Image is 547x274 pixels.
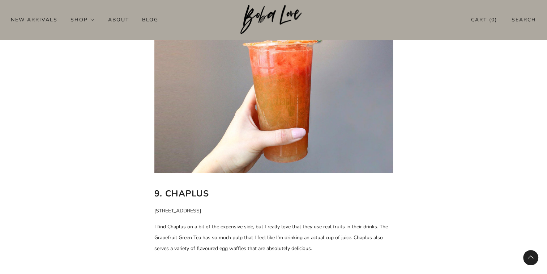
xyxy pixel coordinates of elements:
[471,14,497,26] a: Cart
[240,5,307,34] img: Boba Love
[108,14,129,25] a: About
[523,250,538,265] back-to-top-button: Back to top
[240,5,307,35] a: Boba Love
[11,14,57,25] a: New Arrivals
[154,207,201,214] span: [STREET_ADDRESS]
[70,14,95,25] a: Shop
[512,14,536,26] a: Search
[154,188,209,199] b: 9. Chaplus
[491,16,495,23] items-count: 0
[142,14,158,25] a: Blog
[154,223,388,252] span: I find Chaplus on a bit of the expensive side, but I really love that they use real fruits in the...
